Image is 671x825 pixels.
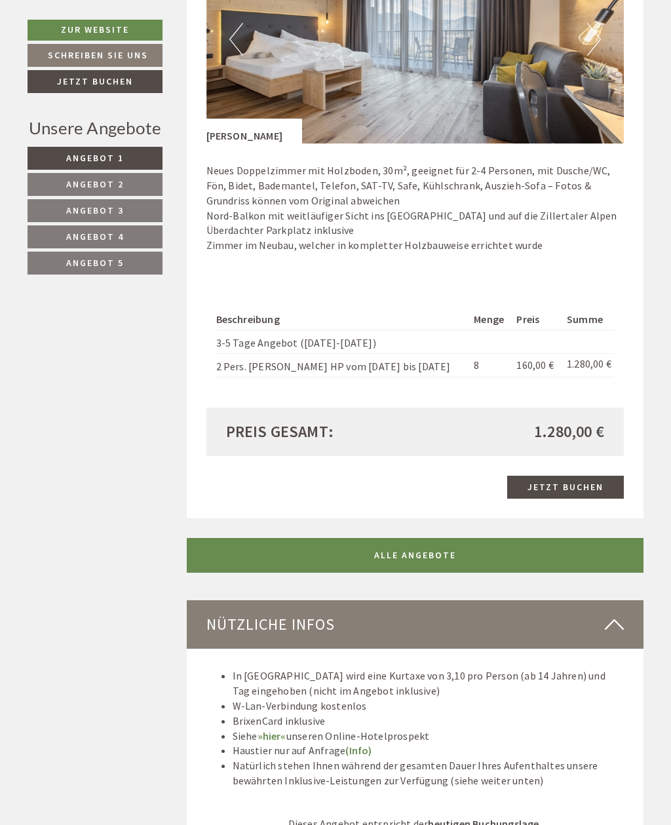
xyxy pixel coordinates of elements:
span: 1.280,00 € [534,421,604,443]
div: Preis gesamt: [216,421,415,443]
div: Unsere Angebote [28,116,163,140]
span: 160,00 € [516,358,554,372]
li: BrixenCard inklusive [233,714,624,729]
a: (Info) [345,744,372,757]
a: Schreiben Sie uns [28,44,163,67]
button: Senden [339,345,418,368]
small: 09:18 [20,64,208,73]
th: Menge [469,309,511,330]
a: Jetzt buchen [28,70,163,93]
li: Siehe unseren Online-Hotelprospekt [233,729,624,744]
a: »hier« [258,729,286,742]
span: Angebot 1 [66,152,124,164]
th: Beschreibung [216,309,469,330]
td: 1.280,00 € [562,353,614,377]
a: Zur Website [28,20,163,41]
li: In [GEOGRAPHIC_DATA] wird eine Kurtaxe von 3,10 pro Person (ab 14 Jahren) und Tag eingehoben (nic... [233,668,624,699]
span: Angebot 2 [66,178,124,190]
li: Haustier nur auf Anfrage [233,743,624,758]
div: Guten Tag, wie können wir Ihnen helfen? [10,36,214,76]
div: [PERSON_NAME] [206,119,303,144]
div: Nützliche Infos [187,600,644,649]
th: Preis [511,309,561,330]
span: Angebot 5 [66,257,124,269]
span: Angebot 3 [66,204,124,216]
span: Angebot 4 [66,231,124,242]
td: 2 Pers. [PERSON_NAME] HP vom [DATE] bis [DATE] [216,353,469,377]
button: Previous [229,23,243,56]
div: [DATE] [185,10,233,33]
p: Neues Doppelzimmer mit Holzboden, 30m², geeignet für 2-4 Personen, mit Dusche/WC, Fön, Bidet, Bad... [206,163,624,253]
li: W-Lan-Verbindung kostenlos [233,699,624,714]
td: 8 [469,353,511,377]
a: ALLE ANGEBOTE [187,538,644,573]
th: Summe [562,309,614,330]
div: [GEOGRAPHIC_DATA] [20,39,208,49]
li: Natürlich stehen Ihnen während der gesamten Dauer Ihres Aufenthaltes unsere bewährten Inklusive-L... [233,758,624,788]
button: Next [587,23,601,56]
a: Jetzt buchen [507,476,624,499]
td: 3-5 Tage Angebot ([DATE]-[DATE]) [216,330,469,353]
